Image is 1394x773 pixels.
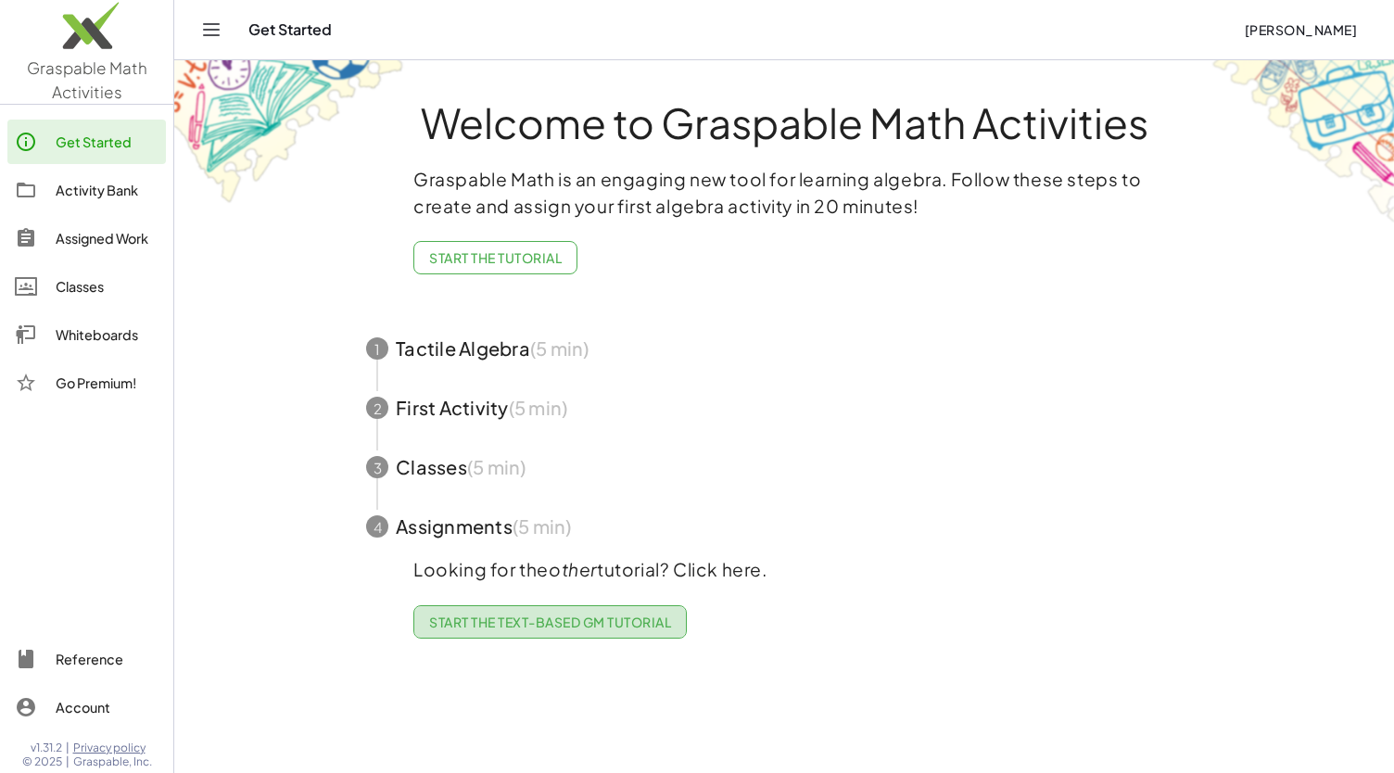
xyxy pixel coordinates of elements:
[429,249,562,266] span: Start the Tutorial
[1229,13,1372,46] button: [PERSON_NAME]
[56,179,158,201] div: Activity Bank
[7,312,166,357] a: Whiteboards
[429,614,671,630] span: Start the Text-based GM Tutorial
[66,754,70,769] span: |
[366,397,388,419] div: 2
[73,754,152,769] span: Graspable, Inc.
[7,264,166,309] a: Classes
[344,437,1224,497] button: 3Classes(5 min)
[7,685,166,729] a: Account
[56,227,158,249] div: Assigned Work
[344,497,1224,556] button: 4Assignments(5 min)
[413,241,577,274] button: Start the Tutorial
[7,637,166,681] a: Reference
[27,57,147,102] span: Graspable Math Activities
[413,605,687,639] a: Start the Text-based GM Tutorial
[413,556,1155,583] p: Looking for the tutorial? Click here.
[56,131,158,153] div: Get Started
[344,319,1224,378] button: 1Tactile Algebra(5 min)
[7,120,166,164] a: Get Started
[56,275,158,298] div: Classes
[344,378,1224,437] button: 2First Activity(5 min)
[413,166,1155,220] p: Graspable Math is an engaging new tool for learning algebra. Follow these steps to create and ass...
[366,515,388,538] div: 4
[56,696,158,718] div: Account
[56,372,158,394] div: Go Premium!
[56,323,158,346] div: Whiteboards
[31,741,62,755] span: v1.31.2
[366,456,388,478] div: 3
[73,741,152,755] a: Privacy policy
[332,101,1236,144] h1: Welcome to Graspable Math Activities
[22,754,62,769] span: © 2025
[549,558,597,580] em: other
[1244,21,1357,38] span: [PERSON_NAME]
[7,168,166,212] a: Activity Bank
[7,216,166,260] a: Assigned Work
[366,337,388,360] div: 1
[56,648,158,670] div: Reference
[66,741,70,755] span: |
[196,15,226,44] button: Toggle navigation
[174,58,406,206] img: get-started-bg-ul-Ceg4j33I.png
